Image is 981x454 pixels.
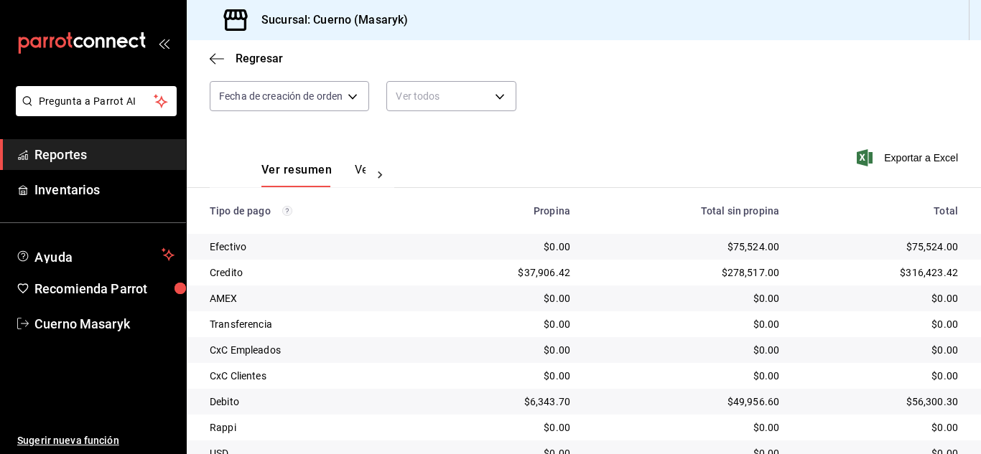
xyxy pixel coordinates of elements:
[261,163,366,187] div: navigation tabs
[250,11,408,29] h3: Sucursal: Cuerno (Masaryk)
[593,394,779,409] div: $49,956.60
[34,145,175,164] span: Reportes
[439,394,570,409] div: $6,343.70
[860,149,958,166] button: Exportar a Excel
[439,291,570,306] div: $0.00
[593,265,779,280] div: $278,517.00
[210,205,416,217] div: Tipo de pago
[210,240,416,254] div: Efectivo
[802,343,958,357] div: $0.00
[10,104,177,119] a: Pregunta a Parrot AI
[39,94,154,109] span: Pregunta a Parrot AI
[210,343,416,357] div: CxC Empleados
[34,246,156,263] span: Ayuda
[386,81,516,111] div: Ver todos
[34,279,175,298] span: Recomienda Parrot
[439,343,570,357] div: $0.00
[439,240,570,254] div: $0.00
[439,317,570,331] div: $0.00
[210,420,416,435] div: Rappi
[34,180,175,199] span: Inventarios
[210,369,416,383] div: CxC Clientes
[439,369,570,383] div: $0.00
[16,86,177,116] button: Pregunta a Parrot AI
[439,420,570,435] div: $0.00
[593,317,779,331] div: $0.00
[210,52,283,65] button: Regresar
[261,163,332,187] button: Ver resumen
[593,420,779,435] div: $0.00
[210,291,416,306] div: AMEX
[34,314,175,334] span: Cuerno Masaryk
[593,240,779,254] div: $75,524.00
[593,343,779,357] div: $0.00
[210,394,416,409] div: Debito
[593,205,779,217] div: Total sin propina
[593,369,779,383] div: $0.00
[593,291,779,306] div: $0.00
[158,37,169,49] button: open_drawer_menu
[802,205,958,217] div: Total
[282,206,292,216] svg: Los pagos realizados con Pay y otras terminales son montos brutos.
[210,265,416,280] div: Credito
[439,205,570,217] div: Propina
[355,163,409,187] button: Ver pagos
[802,420,958,435] div: $0.00
[802,291,958,306] div: $0.00
[802,394,958,409] div: $56,300.30
[210,317,416,331] div: Transferencia
[802,317,958,331] div: $0.00
[439,265,570,280] div: $37,906.42
[802,369,958,383] div: $0.00
[802,240,958,254] div: $75,524.00
[802,265,958,280] div: $316,423.42
[17,433,175,448] span: Sugerir nueva función
[236,52,283,65] span: Regresar
[219,89,343,103] span: Fecha de creación de orden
